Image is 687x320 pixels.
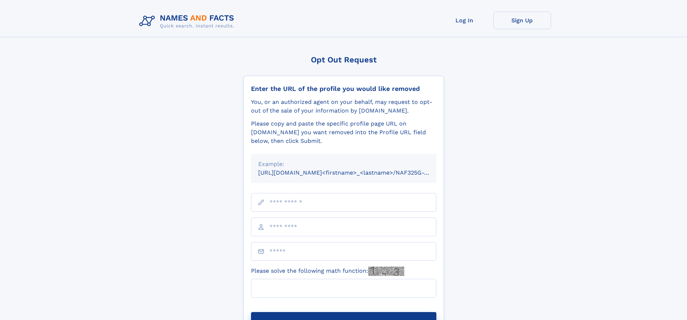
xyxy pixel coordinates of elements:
[258,160,429,168] div: Example:
[251,119,436,145] div: Please copy and paste the specific profile page URL on [DOMAIN_NAME] you want removed into the Pr...
[243,55,444,64] div: Opt Out Request
[251,267,404,276] label: Please solve the following math function:
[436,12,493,29] a: Log In
[258,169,450,176] small: [URL][DOMAIN_NAME]<firstname>_<lastname>/NAF325G-xxxxxxxx
[251,85,436,93] div: Enter the URL of the profile you would like removed
[493,12,551,29] a: Sign Up
[251,98,436,115] div: You, or an authorized agent on your behalf, may request to opt-out of the sale of your informatio...
[136,12,240,31] img: Logo Names and Facts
